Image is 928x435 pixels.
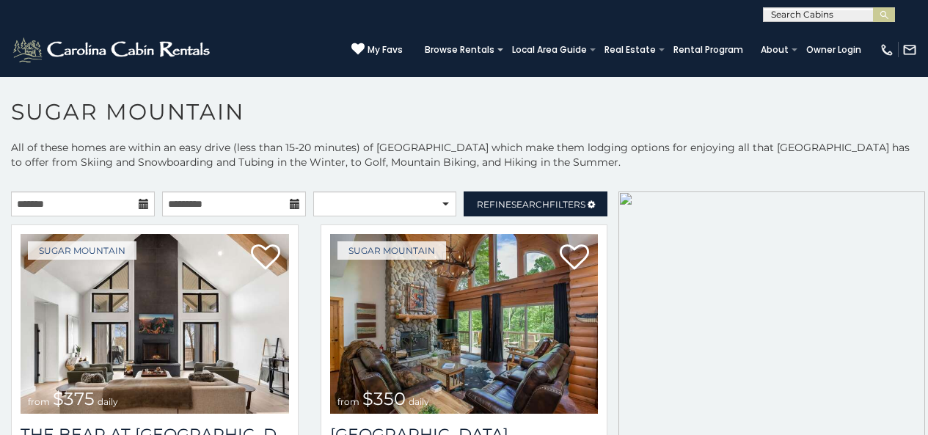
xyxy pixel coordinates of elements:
[28,396,50,407] span: from
[351,43,403,57] a: My Favs
[560,243,589,274] a: Add to favorites
[337,241,446,260] a: Sugar Mountain
[597,40,663,60] a: Real Estate
[28,241,136,260] a: Sugar Mountain
[666,40,750,60] a: Rental Program
[799,40,869,60] a: Owner Login
[511,199,549,210] span: Search
[409,396,429,407] span: daily
[368,43,403,56] span: My Favs
[11,35,214,65] img: White-1-2.png
[464,191,607,216] a: RefineSearchFilters
[337,396,359,407] span: from
[330,234,599,414] a: Grouse Moor Lodge from $350 daily
[98,396,118,407] span: daily
[21,234,289,414] a: The Bear At Sugar Mountain from $375 daily
[477,199,585,210] span: Refine Filters
[21,234,289,414] img: The Bear At Sugar Mountain
[362,388,406,409] span: $350
[880,43,894,57] img: phone-regular-white.png
[251,243,280,274] a: Add to favorites
[902,43,917,57] img: mail-regular-white.png
[505,40,594,60] a: Local Area Guide
[753,40,796,60] a: About
[53,388,95,409] span: $375
[330,234,599,414] img: Grouse Moor Lodge
[417,40,502,60] a: Browse Rentals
